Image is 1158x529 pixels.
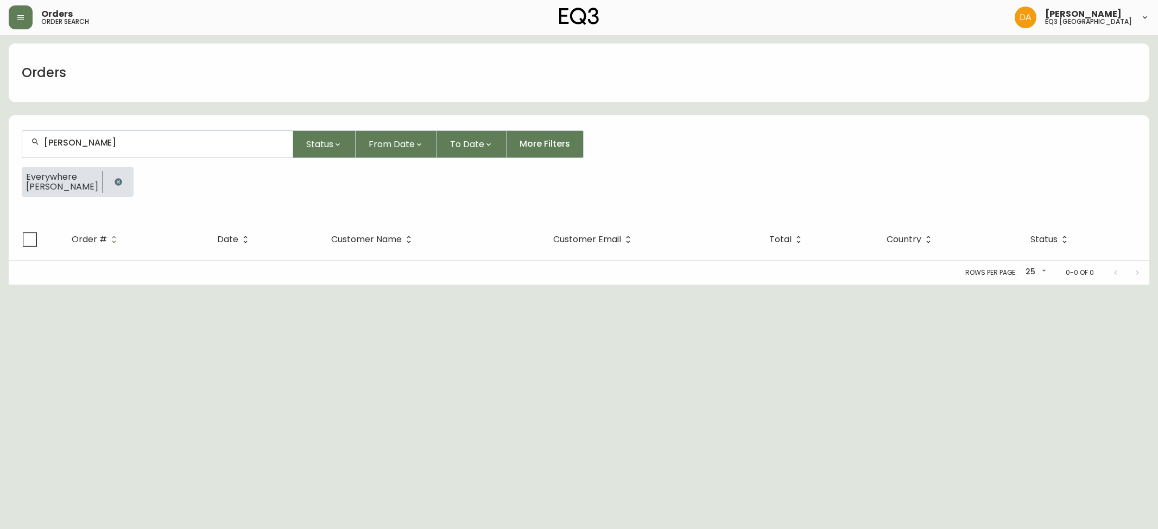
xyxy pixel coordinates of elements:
input: Search [44,137,284,148]
span: Order # [72,235,121,244]
button: More Filters [507,130,584,158]
span: Total [769,236,792,243]
span: Customer Name [331,235,416,244]
span: Customer Name [331,236,402,243]
div: 25 [1021,263,1048,281]
p: Rows per page: [965,268,1017,278]
button: To Date [437,130,507,158]
h1: Orders [22,64,66,82]
span: Order # [72,236,107,243]
span: Status [1030,235,1072,244]
span: From Date [369,137,415,151]
span: Customer Email [553,236,621,243]
span: [PERSON_NAME] [1045,10,1122,18]
span: Date [217,236,238,243]
h5: eq3 [GEOGRAPHIC_DATA] [1045,18,1132,25]
h5: order search [41,18,89,25]
span: Everywhere [26,172,98,182]
span: Customer Email [553,235,635,244]
span: [PERSON_NAME] [26,182,98,192]
span: Country [887,235,935,244]
span: Total [769,235,806,244]
button: From Date [356,130,437,158]
span: Status [1030,236,1058,243]
p: 0-0 of 0 [1066,268,1094,278]
span: Date [217,235,252,244]
span: To Date [450,137,484,151]
span: Status [306,137,333,151]
button: Status [293,130,356,158]
img: logo [559,8,599,25]
img: dd1a7e8db21a0ac8adbf82b84ca05374 [1015,7,1036,28]
span: Orders [41,10,73,18]
span: More Filters [520,138,570,150]
span: Country [887,236,921,243]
